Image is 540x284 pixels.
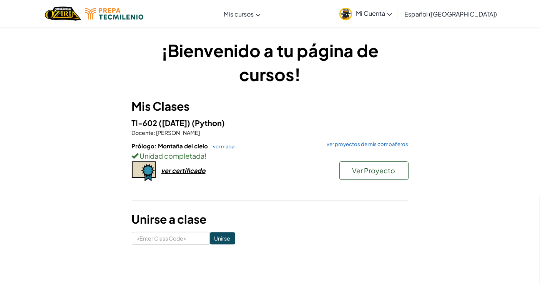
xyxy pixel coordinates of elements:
[132,118,192,128] span: TI-602 ([DATE])
[339,161,409,180] button: Ver Proyecto
[224,10,254,18] span: Mis cursos
[139,151,205,160] span: Unidad completada
[132,161,156,181] img: certificate-icon.png
[161,166,206,174] div: ver certificado
[209,143,235,149] a: ver mapa
[210,232,235,244] input: Unirse
[336,2,396,26] a: Mi Cuenta
[85,8,143,20] img: Tecmilenio logo
[192,118,225,128] span: (Python)
[156,129,200,136] span: [PERSON_NAME]
[205,151,207,160] span: !
[356,9,392,17] span: Mi Cuenta
[132,129,154,136] span: Docente
[220,3,264,24] a: Mis cursos
[132,211,409,228] h3: Unirse a clase
[132,142,209,149] span: Prólogo: Montaña del cielo
[45,6,81,22] img: Home
[339,8,352,20] img: avatar
[132,98,409,115] h3: Mis Clases
[132,232,210,245] input: <Enter Class Code>
[352,166,395,175] span: Ver Proyecto
[154,129,156,136] span: :
[400,3,501,24] a: Español ([GEOGRAPHIC_DATA])
[323,142,409,147] a: ver proyectos de mis compañeros
[132,166,206,174] a: ver certificado
[132,38,409,86] h1: ¡Bienvenido a tu página de cursos!
[404,10,497,18] span: Español ([GEOGRAPHIC_DATA])
[45,6,81,22] a: Ozaria by CodeCombat logo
